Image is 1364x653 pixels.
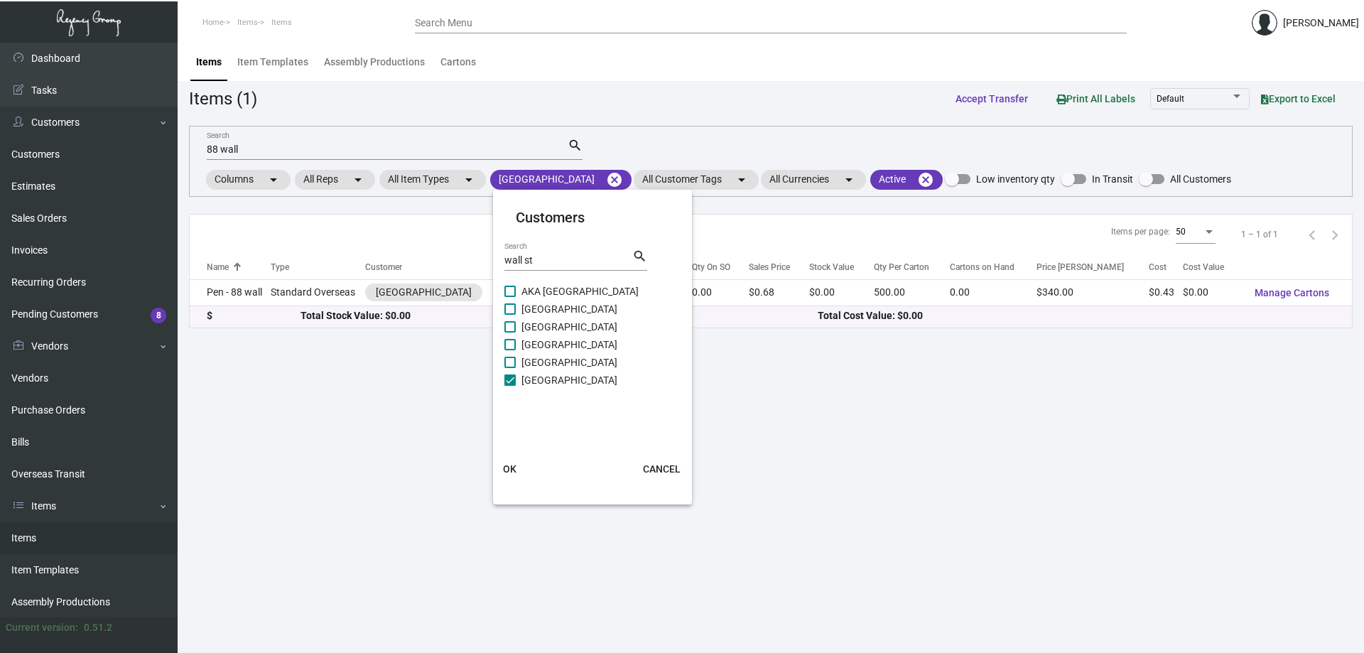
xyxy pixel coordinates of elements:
span: [GEOGRAPHIC_DATA] [521,372,617,389]
mat-card-title: Customers [516,207,669,228]
span: AKA [GEOGRAPHIC_DATA] [521,283,639,300]
span: CANCEL [643,463,681,475]
span: [GEOGRAPHIC_DATA] [521,336,617,353]
span: [GEOGRAPHIC_DATA] [521,318,617,335]
button: CANCEL [632,456,692,482]
span: OK [503,463,516,475]
div: 0.51.2 [84,620,112,635]
span: [GEOGRAPHIC_DATA] [521,354,617,371]
button: OK [487,456,533,482]
div: Current version: [6,620,78,635]
mat-icon: search [632,248,647,265]
span: [GEOGRAPHIC_DATA] [521,301,617,318]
